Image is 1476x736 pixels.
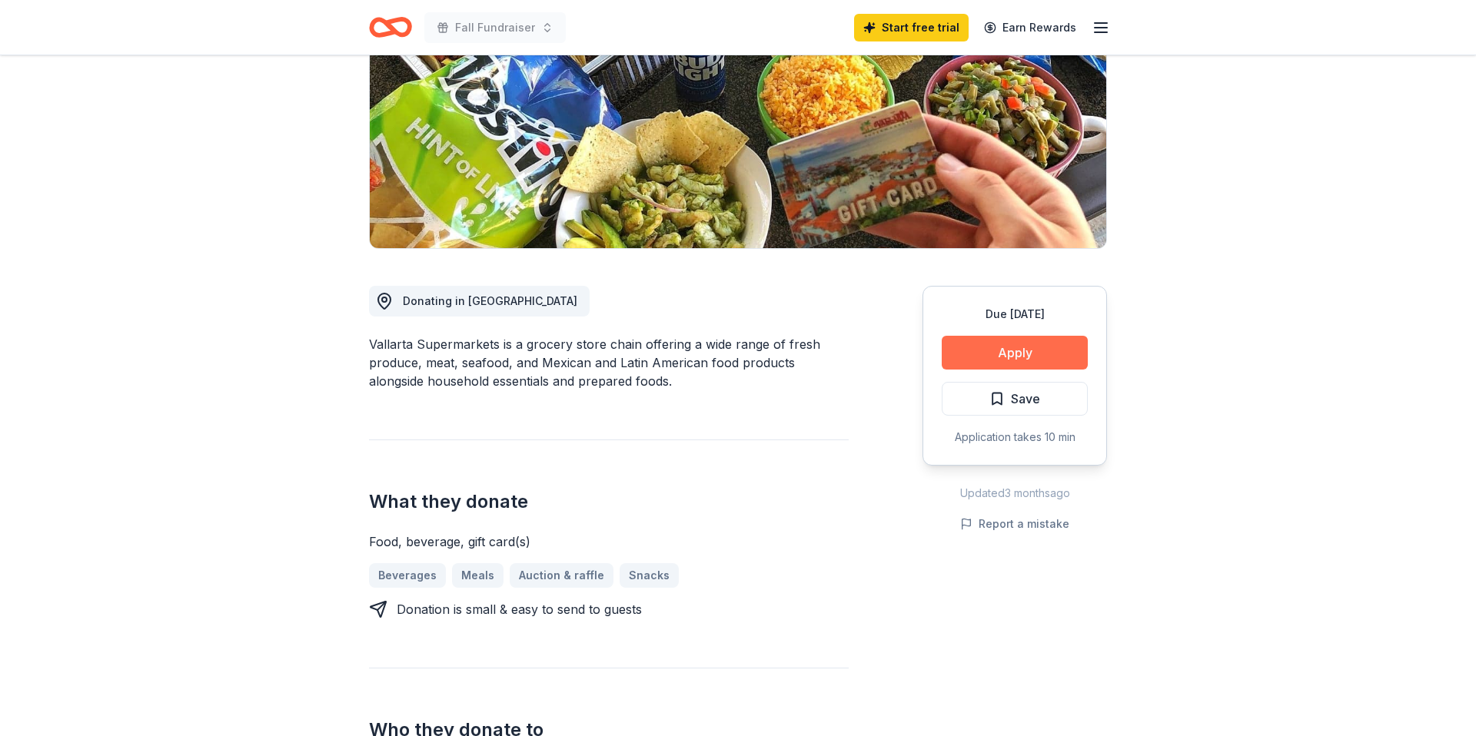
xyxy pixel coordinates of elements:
[922,484,1107,502] div: Updated 3 months ago
[942,305,1088,323] div: Due [DATE]
[620,563,679,588] a: Snacks
[960,515,1069,533] button: Report a mistake
[452,563,504,588] a: Meals
[510,563,613,588] a: Auction & raffle
[369,335,849,390] div: Vallarta Supermarkets is a grocery store chain offering a wide range of fresh produce, meat, seaf...
[424,12,566,43] button: Fall Fundraiser
[1011,389,1040,409] span: Save
[942,428,1088,446] div: Application takes 10 min
[942,382,1088,416] button: Save
[369,489,849,514] h2: What they donate
[369,563,446,588] a: Beverages
[403,294,577,307] span: Donating in [GEOGRAPHIC_DATA]
[369,9,412,45] a: Home
[854,14,969,41] a: Start free trial
[942,336,1088,370] button: Apply
[455,18,535,37] span: Fall Fundraiser
[975,14,1085,41] a: Earn Rewards
[397,600,642,618] div: Donation is small & easy to send to guests
[369,532,849,551] div: Food, beverage, gift card(s)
